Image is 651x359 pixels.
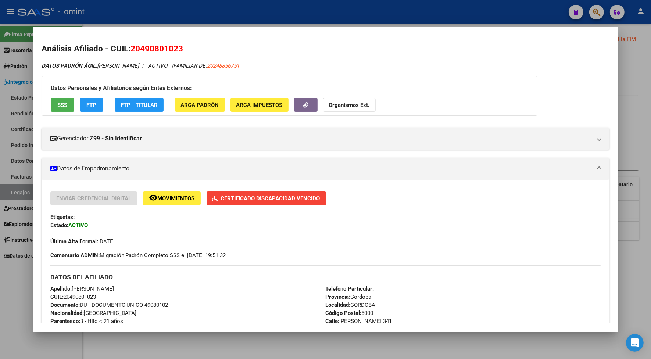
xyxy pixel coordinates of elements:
strong: Última Alta Formal: [50,238,98,245]
strong: Nacionalidad: [50,310,84,316]
h3: Datos Personales y Afiliatorios según Entes Externos: [51,84,528,93]
span: DU - DOCUMENTO UNICO 49080102 [50,302,168,308]
strong: Organismos Ext. [329,102,370,108]
span: ARCA Padrón [181,102,219,108]
span: Certificado Discapacidad Vencido [221,195,320,202]
strong: Z99 - Sin Identificar [90,134,142,143]
span: 20248856751 [207,62,240,69]
span: Movimientos [158,195,195,202]
strong: Comentario ADMIN: [50,252,100,259]
span: 5000 [325,310,373,316]
strong: CUIL: [50,294,64,300]
button: SSS [51,98,74,112]
strong: Teléfono Particular: [325,286,374,292]
span: [PERSON_NAME] 341 [325,318,392,324]
strong: Código Postal: [325,310,361,316]
button: FTP - Titular [115,98,164,112]
mat-panel-title: Gerenciador: [50,134,592,143]
h2: Análisis Afiliado - CUIL: [42,43,610,55]
span: [PERSON_NAME] - [42,62,142,69]
strong: Etiquetas: [50,214,75,220]
button: Certificado Discapacidad Vencido [207,191,326,205]
strong: DATOS PADRÓN ÁGIL: [42,62,97,69]
span: Enviar Credencial Digital [56,195,131,202]
span: FTP - Titular [121,102,158,108]
span: 3 - Hijo < 21 años [50,318,123,324]
button: ARCA Impuestos [230,98,289,112]
strong: Estado: [50,222,68,229]
button: Movimientos [143,191,201,205]
span: [PERSON_NAME] [50,286,114,292]
strong: Localidad: [325,302,350,308]
strong: Parentesco: [50,318,80,324]
span: 20490801023 [131,44,183,53]
span: [DATE] [50,238,115,245]
span: FTP [86,102,96,108]
button: FTP [80,98,103,112]
span: [GEOGRAPHIC_DATA] [50,310,137,316]
span: Cordoba [325,294,371,300]
span: Migración Padrón Completo SSS el [DATE] 19:51:32 [50,251,226,259]
mat-icon: remove_red_eye [149,193,158,202]
mat-expansion-panel-header: Gerenciador:Z99 - Sin Identificar [42,128,610,150]
strong: ACTIVO [68,222,88,229]
strong: Calle: [325,318,339,324]
span: SSS [57,102,67,108]
span: CORDOBA [325,302,375,308]
div: Open Intercom Messenger [626,334,644,352]
mat-panel-title: Datos de Empadronamiento [50,164,592,173]
strong: Documento: [50,302,80,308]
button: ARCA Padrón [175,98,225,112]
span: ARCA Impuestos [236,102,283,108]
button: Enviar Credencial Digital [50,191,137,205]
h3: DATOS DEL AFILIADO [50,273,601,281]
strong: Provincia: [325,294,350,300]
mat-expansion-panel-header: Datos de Empadronamiento [42,158,610,180]
span: FAMILIAR DE: [174,62,240,69]
button: Organismos Ext. [323,98,376,112]
span: 20490801023 [50,294,96,300]
strong: Apellido: [50,286,72,292]
i: | ACTIVO | [42,62,240,69]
